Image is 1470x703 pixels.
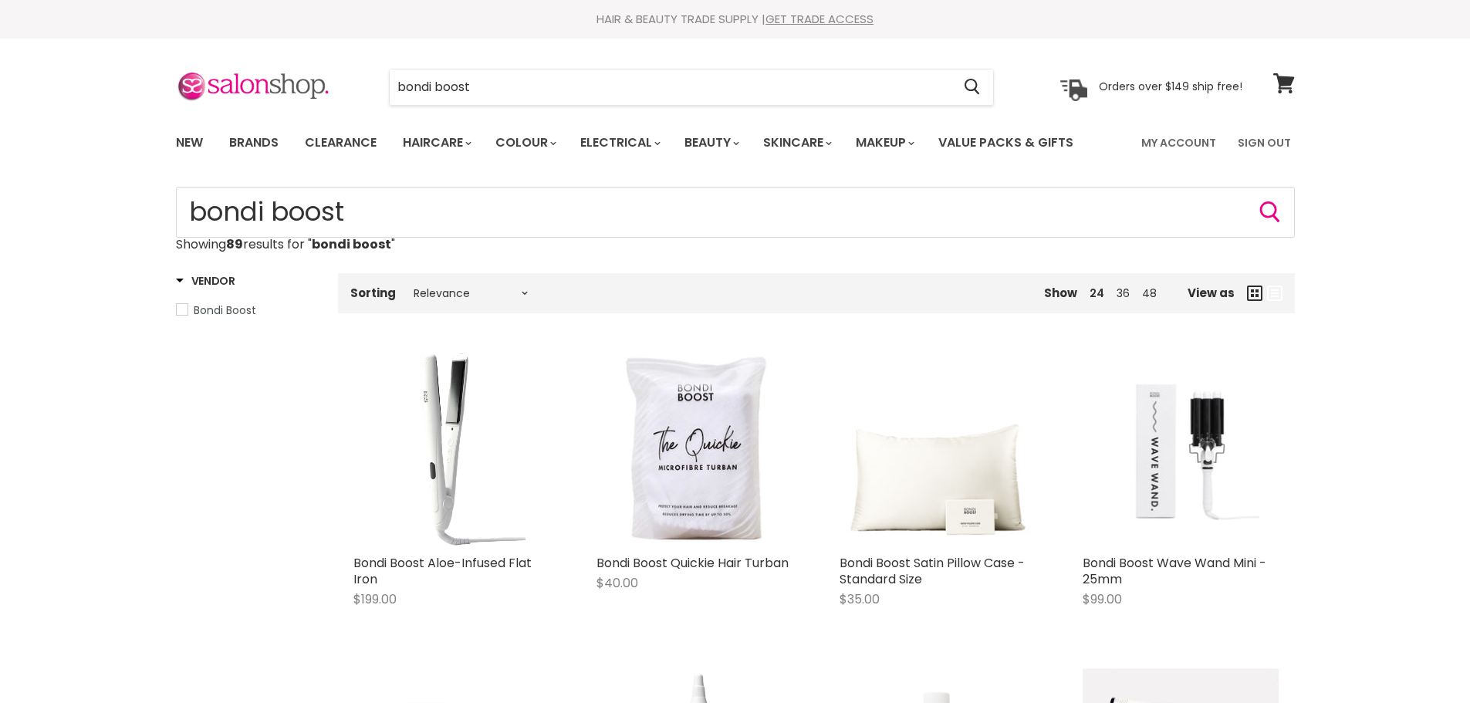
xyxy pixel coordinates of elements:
a: Bondi Boost Satin Pillow Case - Standard Size [840,554,1025,588]
strong: 89 [226,235,243,253]
img: Bondi Boost Satin Pillow Case - Standard Size [840,350,1036,547]
a: Haircare [391,127,481,159]
form: Product [389,69,994,106]
a: Clearance [293,127,388,159]
a: Makeup [844,127,924,159]
a: New [164,127,215,159]
ul: Main menu [164,120,1109,165]
a: Bondi Boost Wave Wand Mini - 25mm [1083,554,1266,588]
img: Bondi Boost Aloe-Infused Flat Iron [353,350,550,547]
a: Sign Out [1228,127,1300,159]
span: $35.00 [840,590,880,608]
a: GET TRADE ACCESS [765,11,874,27]
span: Show [1044,285,1077,301]
a: 24 [1090,286,1104,301]
p: Orders over $149 ship free! [1099,79,1242,93]
span: $40.00 [596,574,638,592]
span: $99.00 [1083,590,1122,608]
a: Bondi Boost Wave Wand Mini - 25mm [1083,350,1279,547]
a: Bondi Boost Quickie Hair Turban [596,554,789,572]
a: Value Packs & Gifts [927,127,1085,159]
a: Bondi Boost Aloe-Infused Flat Iron [353,554,532,588]
a: Colour [484,127,566,159]
span: Bondi Boost [194,302,256,318]
button: Search [952,69,993,105]
div: HAIR & BEAUTY TRADE SUPPLY | [157,12,1314,27]
nav: Main [157,120,1314,165]
p: Showing results for " " [176,238,1295,252]
label: Sorting [350,286,396,299]
img: Bondi Boost Quickie Hair Turban [596,350,793,547]
a: 48 [1142,286,1157,301]
form: Product [176,187,1295,238]
span: View as [1188,286,1235,299]
span: $199.00 [353,590,397,608]
a: My Account [1132,127,1225,159]
a: Skincare [752,127,841,159]
a: Bondi Boost [176,302,319,319]
input: Search [390,69,952,105]
button: Search [1258,200,1282,225]
a: Brands [218,127,290,159]
a: Electrical [569,127,670,159]
strong: bondi boost [312,235,391,253]
h3: Vendor [176,273,235,289]
input: Search [176,187,1295,238]
a: Beauty [673,127,749,159]
a: 36 [1117,286,1130,301]
img: Bondi Boost Wave Wand Mini - 25mm [1102,350,1259,547]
